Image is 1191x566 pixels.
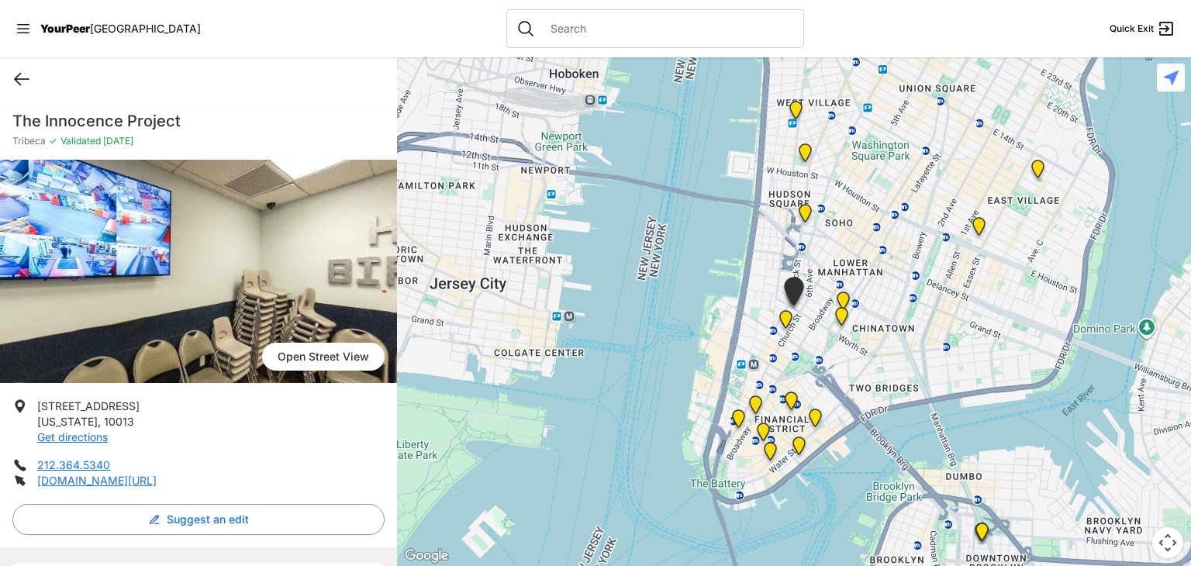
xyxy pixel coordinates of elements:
span: Validated [60,135,101,147]
span: Suggest an edit [167,512,249,527]
a: Get directions [37,430,108,443]
div: Main Location, SoHo, DYCD Youth Drop-in Center [796,204,815,229]
span: [US_STATE] [37,415,98,428]
a: [DOMAIN_NAME][URL] [37,474,157,487]
span: ✓ [49,135,57,147]
div: Manhattan [806,409,825,433]
button: Suggest an edit [12,504,385,535]
a: YourPeer[GEOGRAPHIC_DATA] [40,24,201,33]
h1: The Innocence Project [12,110,385,132]
div: Brooklyn Community Service Center [972,523,992,547]
span: [STREET_ADDRESS] [37,399,140,412]
div: Manhattan (No In-Person Services) [782,392,801,416]
span: Quick Exit [1110,22,1154,35]
div: Manhattan Civil Courthouse [834,292,853,316]
span: YourPeer [40,22,90,35]
input: Search [541,21,794,36]
a: Open this area in Google Maps (opens a new window) [401,546,452,566]
span: [GEOGRAPHIC_DATA] [90,22,201,35]
img: Google [401,546,452,566]
div: Manhattan/Headquarters [754,423,773,447]
span: Tribeca [12,135,46,147]
div: Brooklyn Community Service Center [972,523,991,547]
div: Art and Acceptance LGBTQIA2S+ Program [786,101,806,126]
span: [DATE] [101,135,133,147]
div: National Headquarters [789,437,809,461]
span: , [98,415,101,428]
button: Map camera controls [1152,527,1183,558]
a: Quick Exit [1110,19,1175,38]
div: University Community Social Services (UCSS) [969,217,989,242]
span: 10013 [104,415,134,428]
div: Manhattan [832,307,851,332]
span: Open Street View [262,343,385,371]
a: 212.364.5340 [37,458,110,471]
